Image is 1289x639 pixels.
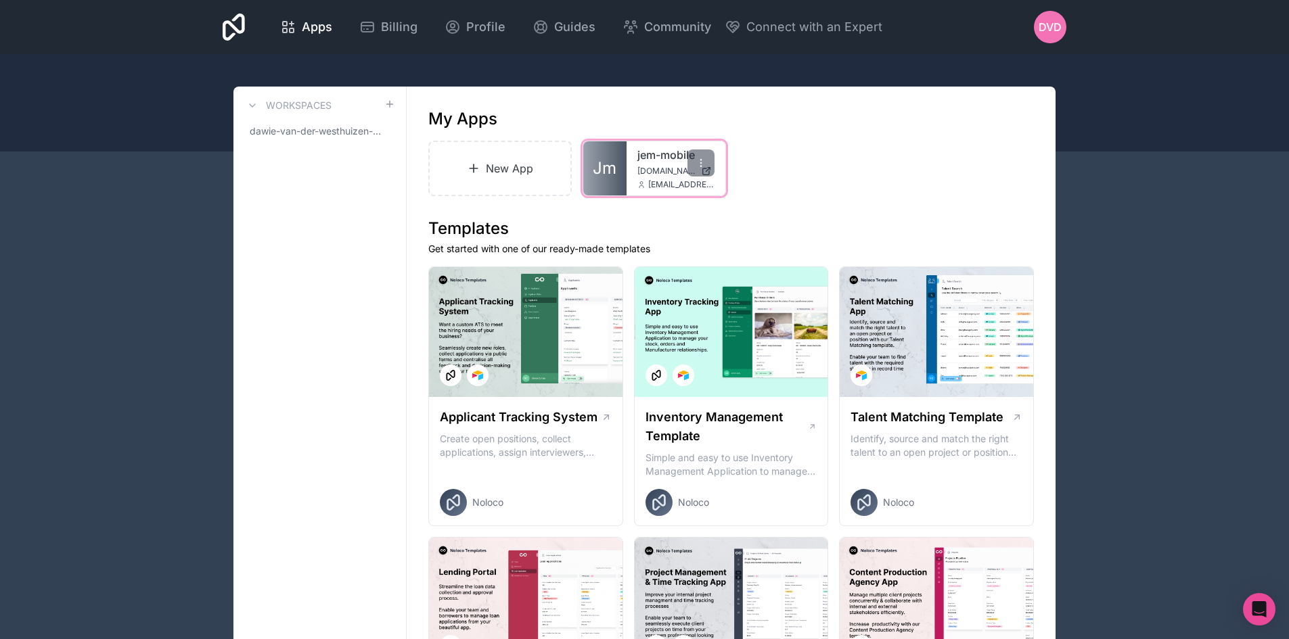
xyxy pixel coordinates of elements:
[593,158,616,179] span: Jm
[472,370,483,381] img: Airtable Logo
[725,18,882,37] button: Connect with an Expert
[856,370,867,381] img: Airtable Logo
[1243,593,1275,625] div: Open Intercom Messenger
[244,97,332,114] a: Workspaces
[678,370,689,381] img: Airtable Logo
[440,408,597,427] h1: Applicant Tracking System
[637,147,715,163] a: jem-mobile
[266,99,332,112] h3: Workspaces
[746,18,882,37] span: Connect with an Expert
[583,141,627,195] a: Jm
[678,496,709,509] span: Noloco
[612,12,722,42] a: Community
[1039,19,1062,35] span: Dvd
[428,141,572,196] a: New App
[302,18,332,37] span: Apps
[250,124,384,138] span: dawie-van-der-westhuizen-workspace
[434,12,516,42] a: Profile
[428,218,1034,239] h1: Templates
[522,12,606,42] a: Guides
[269,12,343,42] a: Apps
[244,119,395,143] a: dawie-van-der-westhuizen-workspace
[428,108,497,130] h1: My Apps
[851,432,1022,459] p: Identify, source and match the right talent to an open project or position with our Talent Matchi...
[646,408,808,446] h1: Inventory Management Template
[348,12,428,42] a: Billing
[554,18,595,37] span: Guides
[883,496,914,509] span: Noloco
[472,496,503,509] span: Noloco
[637,166,715,176] a: [DOMAIN_NAME]
[646,451,817,478] p: Simple and easy to use Inventory Management Application to manage your stock, orders and Manufact...
[648,179,715,190] span: [EMAIL_ADDRESS][DOMAIN_NAME]
[466,18,505,37] span: Profile
[381,18,417,37] span: Billing
[851,408,1003,427] h1: Talent Matching Template
[637,166,696,176] span: [DOMAIN_NAME]
[440,432,612,459] p: Create open positions, collect applications, assign interviewers, centralise candidate feedback a...
[644,18,711,37] span: Community
[428,242,1034,256] p: Get started with one of our ready-made templates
